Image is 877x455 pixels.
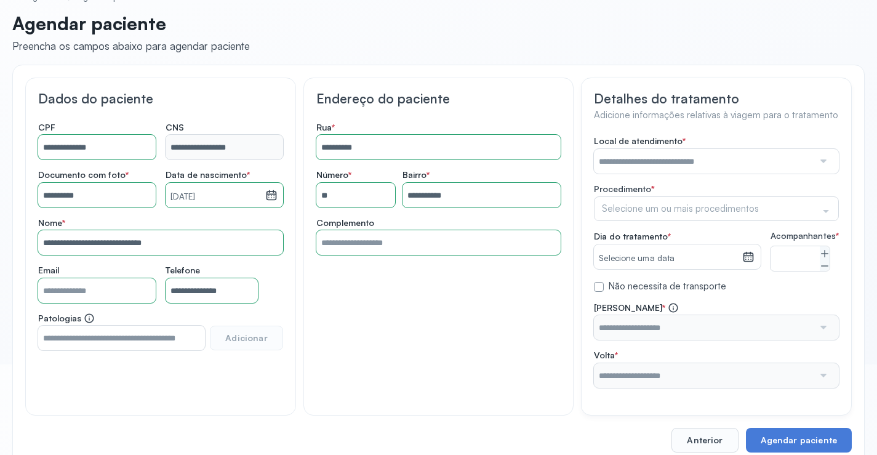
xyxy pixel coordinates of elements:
[594,350,618,361] span: Volta
[38,313,95,324] span: Patologias
[316,91,561,107] h3: Endereço do paciente
[402,169,430,180] span: Bairro
[38,122,55,133] span: CPF
[38,91,283,107] h3: Dados do paciente
[12,12,250,34] p: Agendar paciente
[38,265,59,276] span: Email
[210,326,282,350] button: Adicionar
[12,39,250,52] div: Preencha os campos abaixo para agendar paciente
[316,169,351,180] span: Número
[166,122,184,133] span: CNS
[594,231,671,242] span: Dia do tratamento
[594,135,686,147] span: Local de atendimento
[316,217,374,228] span: Complemento
[38,217,65,228] span: Nome
[594,302,679,313] span: [PERSON_NAME]
[602,202,759,215] span: Selecione um ou mais procedimentos
[166,169,250,180] span: Data de nascimento
[316,122,335,133] span: Rua
[170,191,260,203] small: [DATE]
[38,169,129,180] span: Documento com foto
[771,231,839,241] span: Acompanhantes
[609,281,726,292] label: Não necessita de transporte
[671,428,738,453] button: Anterior
[599,252,737,265] small: Selecione uma data
[166,265,200,276] span: Telefone
[594,110,839,121] h4: Adicione informações relativas à viagem para o tratamento
[594,183,651,194] span: Procedimento
[594,91,839,107] h3: Detalhes do tratamento
[746,428,852,453] button: Agendar paciente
